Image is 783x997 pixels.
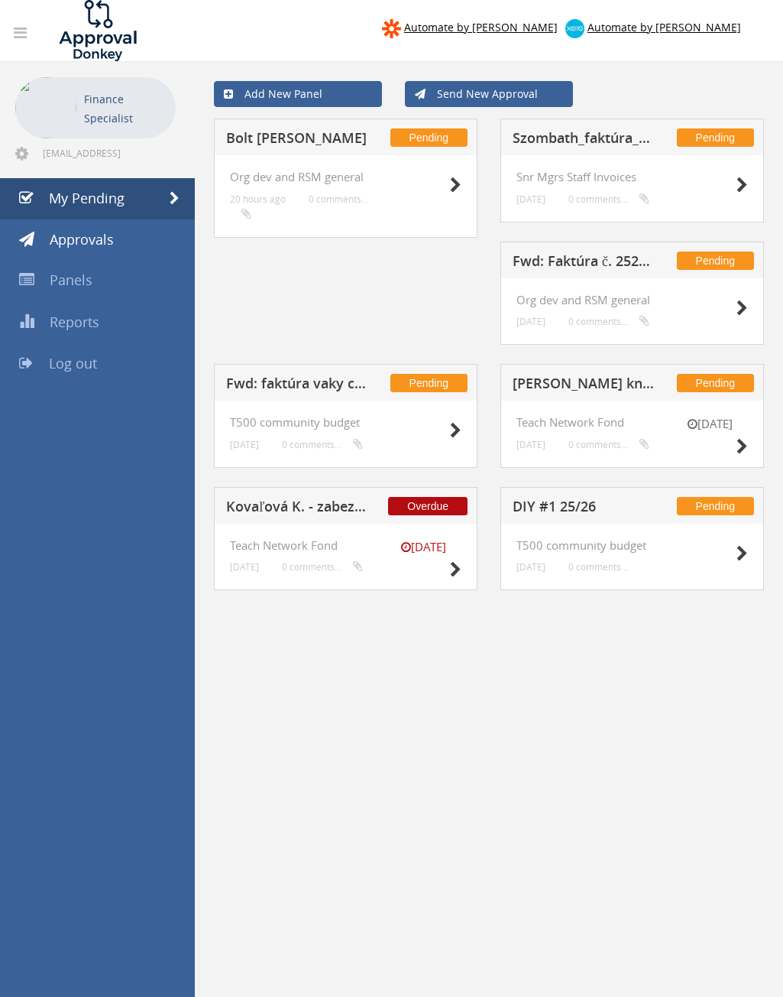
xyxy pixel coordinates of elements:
small: 0 comments... [230,193,368,220]
h5: Fwd: faktúra vaky ceremoniál [226,376,370,395]
span: Pending [677,497,754,515]
span: Overdue [388,497,468,515]
small: 0 comments... [282,561,363,573]
small: 0 comments... [568,439,649,450]
h4: Teach Network Fond [516,416,748,429]
small: [DATE] [385,539,461,555]
small: 0 comments... [568,316,649,327]
span: Panels [50,271,92,289]
h5: Kovaľová K. - zabezpečenie triedy [226,499,370,518]
span: Pending [677,374,754,392]
small: [DATE] [671,416,748,432]
span: Pending [390,374,468,392]
span: Automate by [PERSON_NAME] [404,20,558,34]
small: [DATE] [230,561,259,573]
h4: Org dev and RSM general [516,294,748,307]
h4: T500 community budget [516,539,748,552]
span: Log out [49,354,97,372]
small: [DATE] [516,316,545,327]
h4: Teach Network Fond [230,539,461,552]
span: Pending [677,252,754,270]
h5: Bolt [PERSON_NAME] [226,131,370,150]
span: Approvals [50,230,114,248]
span: Pending [677,128,754,147]
a: Send New Approval [405,81,573,107]
img: zapier-logomark.png [382,19,401,38]
span: Reports [50,313,99,331]
small: 0 comments... [568,561,628,573]
small: [DATE] [516,439,545,450]
span: [EMAIL_ADDRESS][DOMAIN_NAME] [43,147,173,159]
span: Pending [390,128,468,147]
h4: Snr Mgrs Staff Invoices [516,170,748,183]
a: Add New Panel [214,81,382,107]
p: Finance Specialist [84,89,168,128]
h5: DIY #1 25/26 [513,499,656,518]
small: 0 comments... [282,439,363,450]
small: 0 comments... [568,193,649,205]
small: [DATE] [516,561,545,573]
h5: Fwd: Faktúra č. 25250039 [513,254,656,273]
h4: Org dev and RSM general [230,170,461,183]
img: xero-logo.png [565,19,584,38]
small: [DATE] [230,439,259,450]
h5: Szombath_faktúra_092025 [513,131,656,150]
h4: T500 community budget [230,416,461,429]
span: Automate by [PERSON_NAME] [587,20,741,34]
span: My Pending [49,189,125,207]
h5: [PERSON_NAME] knihy [513,376,656,395]
small: 20 hours ago [230,193,286,205]
small: [DATE] [516,193,545,205]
